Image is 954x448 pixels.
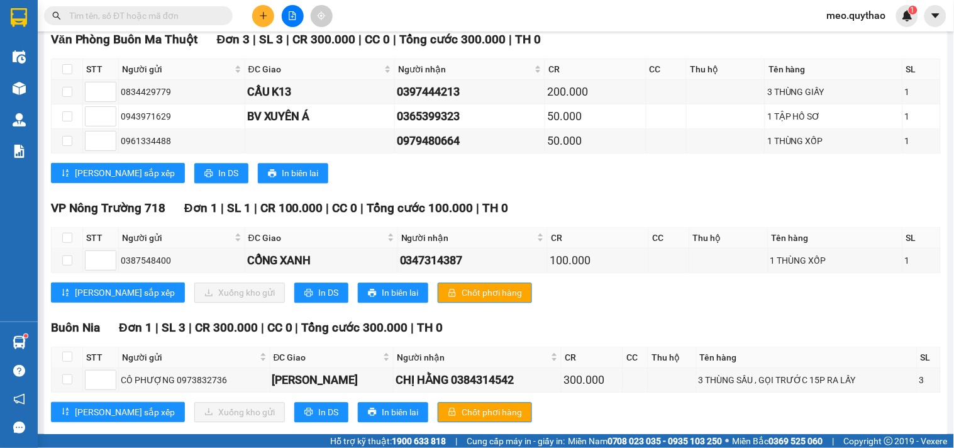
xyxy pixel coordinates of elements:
button: caret-down [924,5,946,27]
span: TH 0 [515,32,541,47]
span: sort-ascending [61,407,70,417]
th: CR [545,59,646,80]
span: [PERSON_NAME] sắp xếp [75,405,175,419]
span: plus [259,11,268,20]
span: In biên lai [382,405,418,419]
div: CẦU K13 [247,83,393,101]
span: search [52,11,61,20]
th: Thu hộ [648,347,697,368]
th: STT [83,59,119,80]
th: SL [903,228,941,249]
span: Chốt phơi hàng [462,405,522,419]
span: Hỗ trợ kỹ thuật: [330,434,446,448]
span: question-circle [13,365,25,377]
span: In DS [218,166,238,180]
span: printer [304,407,313,417]
img: warehouse-icon [13,82,26,95]
button: aim [311,5,333,27]
span: | [155,320,158,335]
span: ⚪️ [726,439,729,444]
span: Người gửi [122,231,232,245]
th: CC [646,59,687,80]
span: printer [368,288,377,298]
span: Tổng cước 300.000 [399,32,506,47]
th: CR [562,347,623,368]
span: printer [268,169,277,179]
img: warehouse-icon [13,113,26,126]
span: | [253,32,256,47]
span: notification [13,393,25,405]
span: [PERSON_NAME] sắp xếp [75,166,175,180]
th: SL [918,347,941,368]
span: copyright [884,437,893,445]
button: downloadXuống kho gửi [194,402,285,422]
th: Thu hộ [690,228,768,249]
span: | [326,201,330,215]
span: | [221,201,224,215]
span: Miền Bắc [733,434,823,448]
span: lock [448,407,457,417]
span: | [833,434,835,448]
span: SL 1 [227,201,251,215]
input: Tìm tên, số ĐT hoặc mã đơn [69,9,218,23]
div: 0397444213 [397,83,543,101]
span: | [477,201,480,215]
div: BV XUYÊN Á [247,108,393,125]
span: | [393,32,396,47]
button: printerIn biên lai [258,163,328,183]
span: file-add [288,11,297,20]
span: sort-ascending [61,288,70,298]
span: caret-down [930,10,941,21]
span: Người nhận [401,231,535,245]
button: file-add [282,5,304,27]
span: ĐC Giao [248,231,385,245]
div: 1 TẬP HỒ SƠ [767,109,901,123]
span: Đơn 3 [217,32,250,47]
div: 0834429779 [121,85,243,99]
span: Buôn Nia [51,320,100,335]
span: Người gửi [122,62,232,76]
div: 3 THÙNG SẦU , GỌI TRƯỚC 15P RA LẤY [699,373,915,387]
th: Tên hàng [768,228,903,249]
div: 0961334488 [121,134,243,148]
span: lock [448,288,457,298]
button: printerIn DS [194,163,248,183]
span: SL 3 [259,32,283,47]
span: TH 0 [418,320,443,335]
div: 1 [905,109,938,123]
span: | [189,320,192,335]
sup: 1 [909,6,918,14]
span: CR 300.000 [292,32,355,47]
span: Văn Phòng Buôn Ma Thuột [51,32,198,47]
img: icon-new-feature [902,10,913,21]
span: sort-ascending [61,169,70,179]
div: 1 THÙNG XỐP [767,134,901,148]
div: 1 THÙNG XỐP [770,254,901,267]
span: meo.quythao [817,8,896,23]
div: 50.000 [547,132,644,150]
span: CR 300.000 [195,320,258,335]
th: CC [623,347,648,368]
span: VP Nông Trường 718 [51,201,165,215]
button: printerIn DS [294,283,348,303]
div: CHỊ HẰNG 0384314542 [396,371,559,389]
sup: 1 [24,334,28,338]
div: 3 [919,373,938,387]
strong: 0708 023 035 - 0935 103 250 [607,436,723,446]
span: Đơn 1 [119,320,152,335]
span: Người gửi [122,350,257,364]
button: printerIn biên lai [358,283,428,303]
div: [PERSON_NAME] [272,371,392,389]
span: | [411,320,414,335]
th: CC [649,228,690,249]
span: Người nhận [398,62,532,76]
img: warehouse-icon [13,50,26,64]
span: In biên lai [382,286,418,300]
span: | [261,320,264,335]
img: warehouse-icon [13,336,26,349]
strong: 1900 633 818 [392,436,446,446]
div: 300.000 [563,371,621,389]
button: plus [252,5,274,27]
span: Miền Nam [568,434,723,448]
span: | [509,32,512,47]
